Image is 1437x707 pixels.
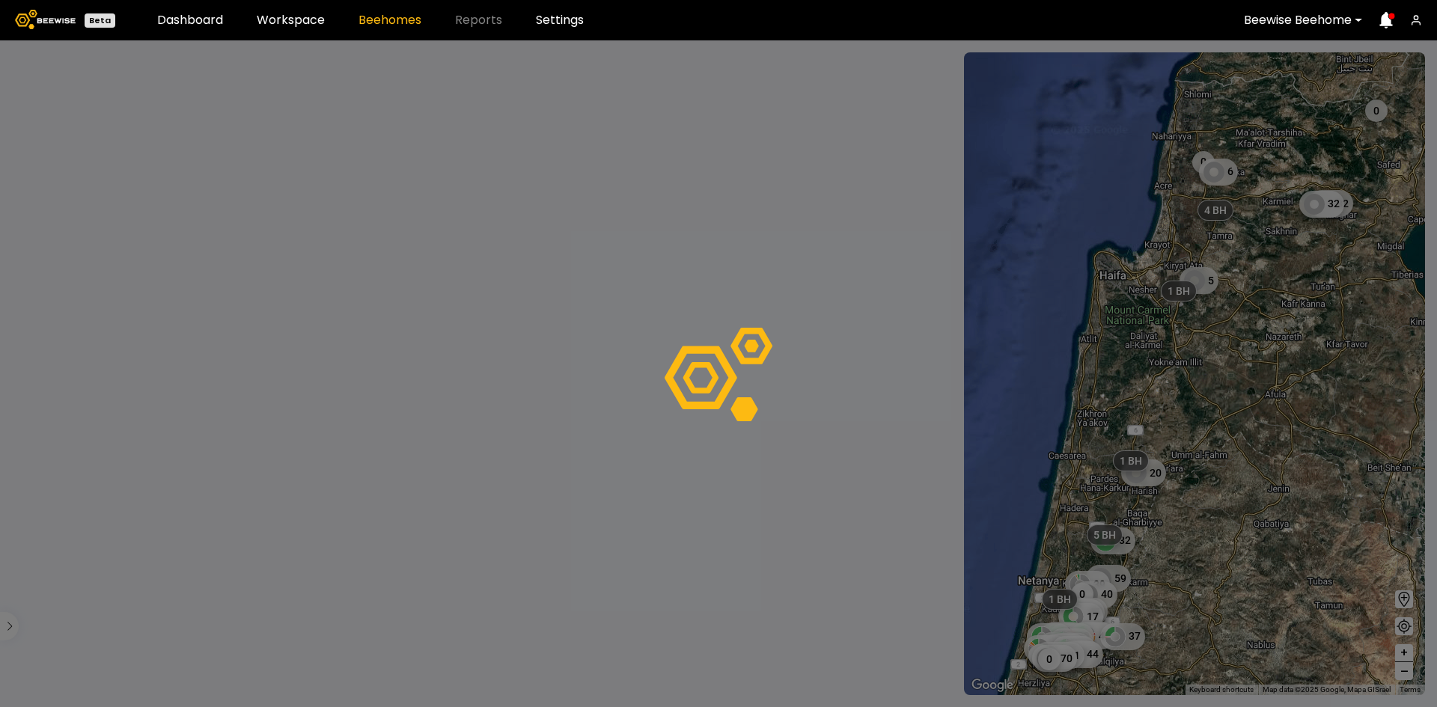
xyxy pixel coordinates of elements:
[257,14,325,26] a: Workspace
[359,14,421,26] a: Beehomes
[157,14,223,26] a: Dashboard
[85,13,115,28] div: Beta
[536,14,584,26] a: Settings
[455,14,502,26] span: Reports
[15,10,76,29] img: Beewise logo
